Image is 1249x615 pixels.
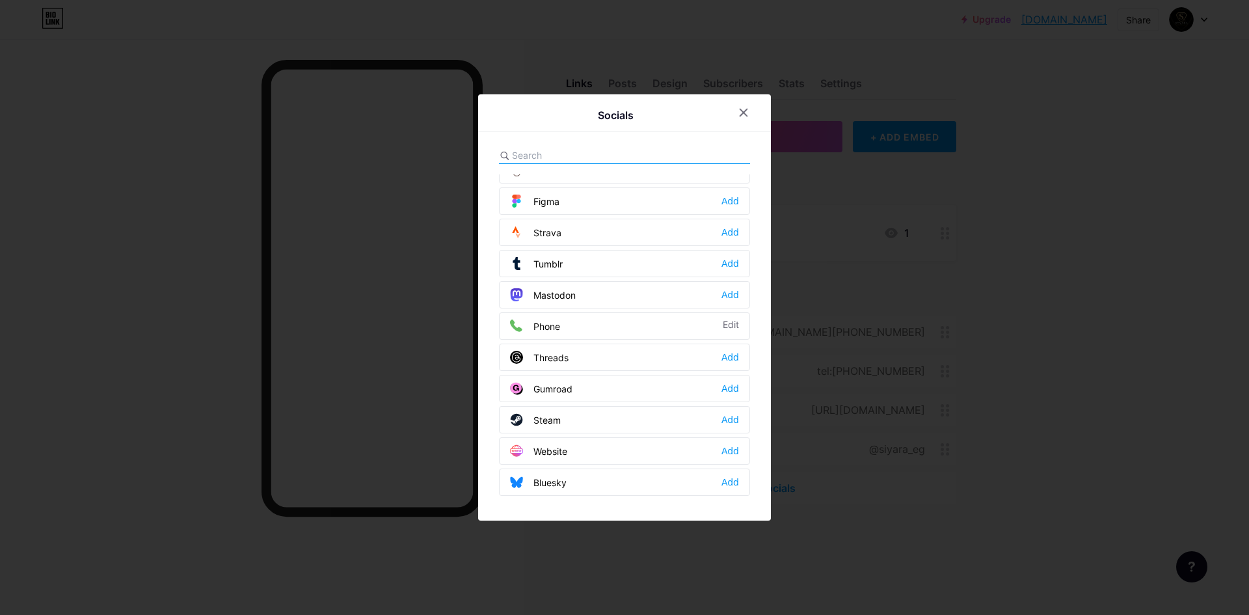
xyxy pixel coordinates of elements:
div: Website [510,444,567,458]
div: Goodreads [510,163,580,176]
div: Add [721,257,739,270]
div: Add [721,288,739,301]
div: Phone [510,320,560,333]
div: Add [721,476,739,489]
div: Steam [510,413,561,426]
div: Figma [510,195,559,208]
div: Add [721,226,739,239]
div: Socials [598,107,634,123]
div: Mastodon [510,288,576,301]
div: Tumblr [510,257,563,270]
div: Add [721,351,739,364]
div: Add [721,382,739,395]
div: Bluesky [510,476,567,489]
div: Add [721,195,739,208]
input: Search [512,148,656,162]
div: Edit [723,320,739,333]
div: Add [721,413,739,426]
div: Threads [510,351,569,364]
div: Strava [510,226,561,239]
div: Add [721,444,739,458]
div: Gumroad [510,382,572,395]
